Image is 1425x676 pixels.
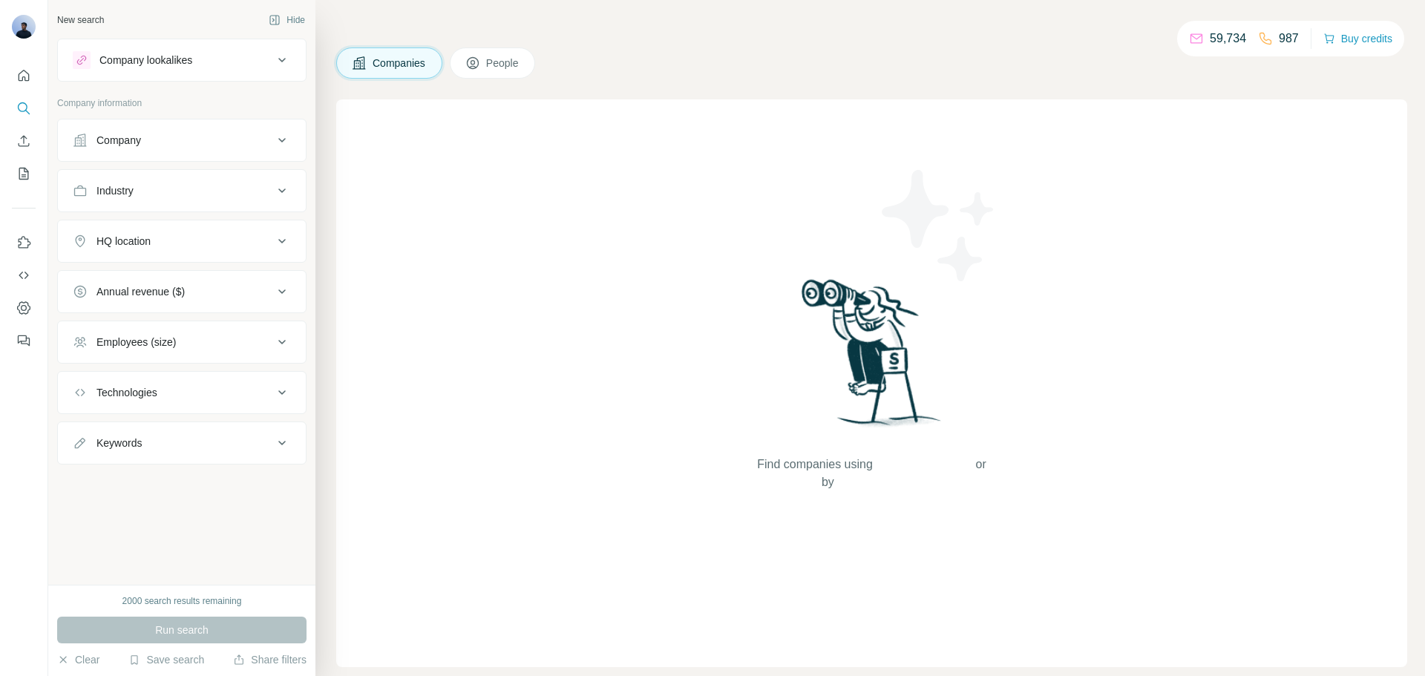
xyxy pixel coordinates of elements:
button: Clear [57,652,99,667]
div: Employees (size) [96,335,176,350]
button: Hide [258,9,315,31]
div: Company lookalikes [99,53,192,68]
span: People [486,56,520,70]
button: HQ location [58,223,306,259]
h4: Search [336,18,1407,39]
div: New search [57,13,104,27]
button: Quick start [12,62,36,89]
div: Annual revenue ($) [96,284,185,299]
p: 987 [1279,30,1299,47]
span: applying Filters [834,476,922,488]
button: Share filters [233,652,307,667]
button: Save search [128,652,204,667]
p: 59,734 [1210,30,1246,47]
button: My lists [12,160,36,187]
span: Find companies using or by [753,456,990,491]
button: Use Surfe on LinkedIn [12,229,36,256]
img: Surfe Illustration - Woman searching with binoculars [795,275,949,441]
button: Buy credits [1323,28,1392,49]
button: Industry [58,173,306,209]
button: Use Surfe API [12,262,36,289]
div: HQ location [96,234,151,249]
button: Enrich CSV [12,128,36,154]
button: Keywords [58,425,306,461]
button: Technologies [58,375,306,410]
img: Avatar [12,15,36,39]
button: Feedback [12,327,36,354]
img: Surfe Illustration - Stars [872,159,1006,292]
button: Employees (size) [58,324,306,360]
button: Company [58,122,306,158]
span: Lookalikes search [873,458,976,470]
button: Annual revenue ($) [58,274,306,309]
div: Company [96,133,141,148]
div: 2000 search results remaining [122,594,242,608]
button: Company lookalikes [58,42,306,78]
div: Keywords [96,436,142,450]
div: Industry [96,183,134,198]
span: Companies [373,56,427,70]
div: Technologies [96,385,157,400]
p: Company information [57,96,307,110]
button: Dashboard [12,295,36,321]
button: Search [12,95,36,122]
